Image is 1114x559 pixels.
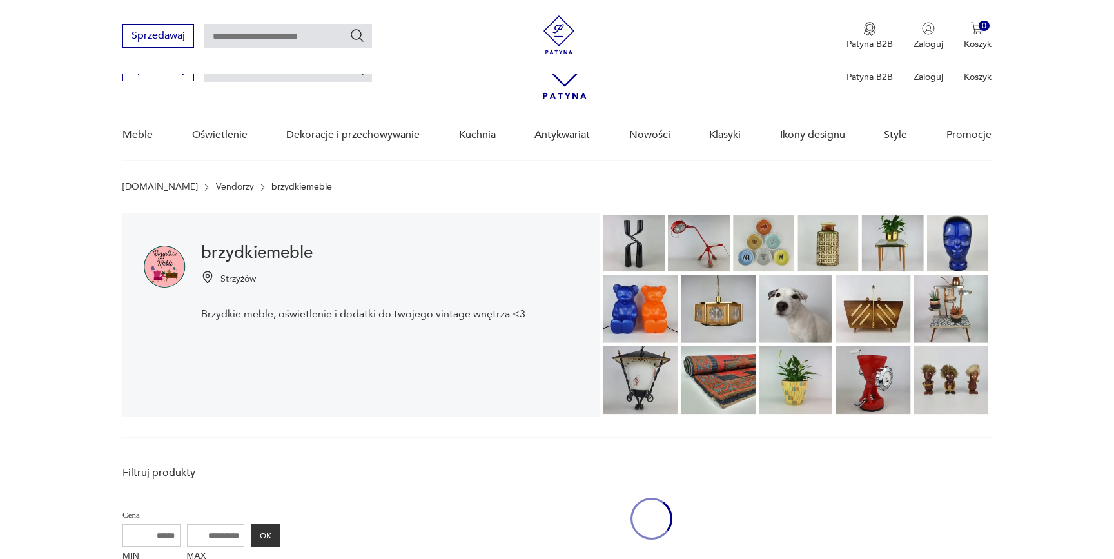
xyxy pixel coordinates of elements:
[122,466,280,480] p: Filtruj produkty
[946,110,992,160] a: Promocje
[863,22,876,36] img: Ikona medalu
[979,21,990,32] div: 0
[122,508,280,522] p: Cena
[143,245,186,288] img: brzydkiemeble
[122,66,194,75] a: Sprzedawaj
[122,32,194,41] a: Sprzedawaj
[122,182,198,192] a: [DOMAIN_NAME]
[709,110,741,160] a: Klasyki
[251,524,280,547] button: OK
[271,182,332,192] p: brzydkiemeble
[846,71,893,83] p: Patyna B2B
[914,71,943,83] p: Zaloguj
[286,110,420,160] a: Dekoracje i przechowywanie
[629,110,670,160] a: Nowości
[201,245,525,260] h1: brzydkiemeble
[846,38,893,50] p: Patyna B2B
[914,38,943,50] p: Zaloguj
[201,271,214,284] img: Ikonka pinezki mapy
[964,22,992,50] button: 0Koszyk
[122,110,153,160] a: Meble
[846,22,893,50] button: Patyna B2B
[846,22,893,50] a: Ikona medaluPatyna B2B
[122,24,194,48] button: Sprzedawaj
[964,71,992,83] p: Koszyk
[349,28,365,43] button: Szukaj
[922,22,935,35] img: Ikonka użytkownika
[914,22,943,50] button: Zaloguj
[780,110,845,160] a: Ikony designu
[600,213,992,417] img: brzydkiemeble
[964,38,992,50] p: Koszyk
[884,110,907,160] a: Style
[459,110,496,160] a: Kuchnia
[216,182,254,192] a: Vendorzy
[534,110,590,160] a: Antykwariat
[220,273,256,285] p: Strzyżów
[971,22,984,35] img: Ikona koszyka
[540,15,578,54] img: Patyna - sklep z meblami i dekoracjami vintage
[201,307,525,321] p: Brzydkie meble, oświetlenie i dodatki do twojego vintage wnętrza <3
[192,110,248,160] a: Oświetlenie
